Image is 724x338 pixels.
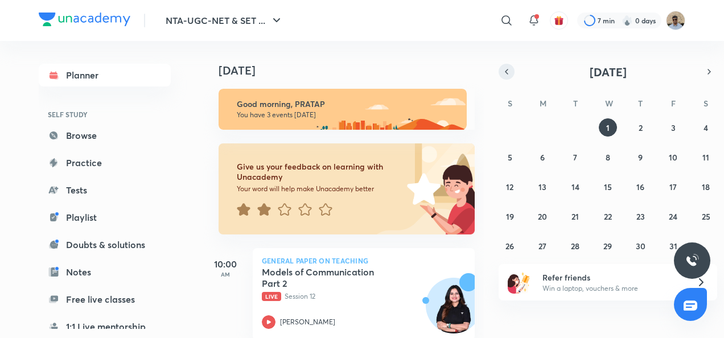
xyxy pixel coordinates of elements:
abbr: October 18, 2025 [702,182,710,192]
abbr: October 17, 2025 [669,182,677,192]
button: October 14, 2025 [566,178,585,196]
abbr: October 16, 2025 [636,182,644,192]
h6: Give us your feedback on learning with Unacademy [237,162,403,182]
abbr: Monday [540,98,546,109]
button: October 16, 2025 [631,178,649,196]
h5: Models of Communication Part 2 [262,266,404,289]
abbr: October 6, 2025 [540,152,545,163]
button: October 8, 2025 [599,148,617,166]
abbr: October 3, 2025 [671,122,676,133]
button: October 7, 2025 [566,148,585,166]
button: [DATE] [515,64,701,80]
abbr: October 12, 2025 [506,182,513,192]
a: Practice [39,151,171,174]
abbr: Friday [671,98,676,109]
a: Notes [39,261,171,283]
button: October 25, 2025 [697,207,715,225]
button: October 1, 2025 [599,118,617,137]
button: October 3, 2025 [664,118,682,137]
button: October 28, 2025 [566,237,585,255]
abbr: October 28, 2025 [571,241,579,252]
abbr: October 25, 2025 [702,211,710,222]
p: Session 12 [262,291,441,302]
span: Live [262,292,281,301]
abbr: October 22, 2025 [604,211,612,222]
a: Free live classes [39,288,171,311]
abbr: October 7, 2025 [573,152,577,163]
button: October 23, 2025 [631,207,649,225]
abbr: October 29, 2025 [603,241,612,252]
abbr: Sunday [508,98,512,109]
img: morning [219,89,467,130]
abbr: October 4, 2025 [704,122,708,133]
button: October 5, 2025 [501,148,519,166]
a: Browse [39,124,171,147]
a: 1:1 Live mentorship [39,315,171,338]
abbr: October 24, 2025 [669,211,677,222]
h6: Refer friends [542,271,682,283]
abbr: October 26, 2025 [505,241,514,252]
button: October 21, 2025 [566,207,585,225]
p: Win a laptop, vouchers & more [542,283,682,294]
abbr: October 11, 2025 [702,152,709,163]
a: Planner [39,64,171,86]
abbr: October 27, 2025 [538,241,546,252]
img: avatar [554,15,564,26]
abbr: October 9, 2025 [638,152,643,163]
abbr: October 15, 2025 [604,182,612,192]
button: October 20, 2025 [533,207,552,225]
abbr: October 10, 2025 [669,152,677,163]
img: feedback_image [368,143,475,234]
button: October 31, 2025 [664,237,682,255]
button: October 26, 2025 [501,237,519,255]
p: You have 3 events [DATE] [237,110,456,119]
button: October 12, 2025 [501,178,519,196]
button: October 27, 2025 [533,237,552,255]
button: October 11, 2025 [697,148,715,166]
abbr: October 20, 2025 [538,211,547,222]
abbr: October 30, 2025 [636,241,645,252]
img: Company Logo [39,13,130,26]
img: PRATAP goutam [666,11,685,30]
button: NTA-UGC-NET & SET ... [159,9,290,32]
button: October 6, 2025 [533,148,552,166]
abbr: October 5, 2025 [508,152,512,163]
abbr: October 19, 2025 [506,211,514,222]
p: Your word will help make Unacademy better [237,184,403,193]
abbr: October 1, 2025 [606,122,610,133]
span: [DATE] [590,64,627,80]
abbr: Tuesday [573,98,578,109]
abbr: Thursday [638,98,643,109]
button: October 4, 2025 [697,118,715,137]
abbr: Wednesday [605,98,613,109]
p: General Paper on Teaching [262,257,466,264]
button: October 24, 2025 [664,207,682,225]
a: Company Logo [39,13,130,29]
a: Doubts & solutions [39,233,171,256]
button: October 18, 2025 [697,178,715,196]
button: October 13, 2025 [533,178,552,196]
abbr: October 8, 2025 [606,152,610,163]
button: October 15, 2025 [599,178,617,196]
abbr: October 13, 2025 [538,182,546,192]
abbr: October 31, 2025 [669,241,677,252]
a: Tests [39,179,171,201]
h4: [DATE] [219,64,486,77]
button: October 9, 2025 [631,148,649,166]
button: October 30, 2025 [631,237,649,255]
h6: Good morning, PRATAP [237,99,456,109]
button: October 29, 2025 [599,237,617,255]
abbr: October 14, 2025 [571,182,579,192]
abbr: October 2, 2025 [639,122,643,133]
h6: SELF STUDY [39,105,171,124]
a: Playlist [39,206,171,229]
button: October 19, 2025 [501,207,519,225]
button: October 10, 2025 [664,148,682,166]
abbr: October 23, 2025 [636,211,645,222]
img: streak [622,15,633,26]
p: AM [203,271,248,278]
abbr: October 21, 2025 [571,211,579,222]
button: October 22, 2025 [599,207,617,225]
img: ttu [685,254,699,267]
button: avatar [550,11,568,30]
